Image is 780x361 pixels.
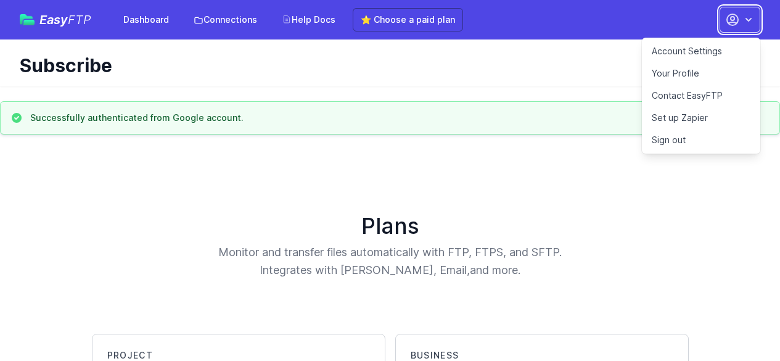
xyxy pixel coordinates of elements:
h1: Subscribe [20,54,750,77]
a: EasyFTP [20,14,91,26]
span: FTP [68,12,91,27]
a: Contact EasyFTP [642,85,760,107]
a: Account Settings [642,40,760,62]
span: Easy [39,14,91,26]
a: Help Docs [274,9,343,31]
a: ⭐ Choose a paid plan [353,8,463,31]
a: Your Profile [642,62,760,85]
img: easyftp_logo.png [20,14,35,25]
p: Monitor and transfer files automatically with FTP, FTPS, and SFTP. Integrates with [PERSON_NAME],... [188,243,593,280]
a: Dashboard [116,9,176,31]
a: Set up Zapier [642,107,760,129]
iframe: Drift Widget Chat Controller [718,299,765,346]
h1: Plans [87,214,694,238]
h3: Successfully authenticated from Google account. [30,112,244,124]
a: Sign out [642,129,760,151]
a: Connections [186,9,265,31]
